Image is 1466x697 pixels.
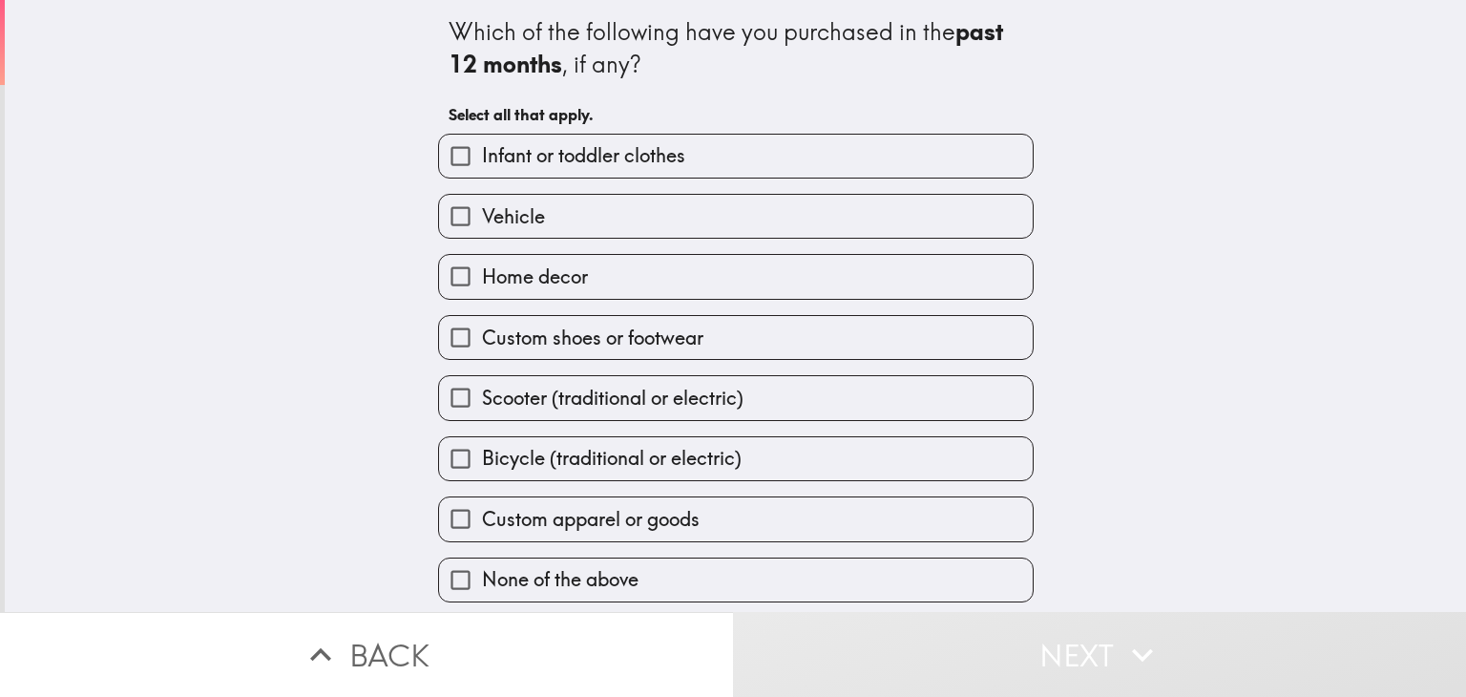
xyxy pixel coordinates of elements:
span: None of the above [482,566,639,593]
span: Infant or toddler clothes [482,142,685,169]
button: Vehicle [439,195,1033,238]
span: Custom apparel or goods [482,506,700,533]
span: Home decor [482,264,588,290]
span: Bicycle (traditional or electric) [482,445,742,472]
span: Custom shoes or footwear [482,325,703,351]
button: Home decor [439,255,1033,298]
button: Custom apparel or goods [439,497,1033,540]
b: past 12 months [449,17,1009,78]
button: Infant or toddler clothes [439,135,1033,178]
button: Custom shoes or footwear [439,316,1033,359]
span: Scooter (traditional or electric) [482,385,743,412]
div: Which of the following have you purchased in the , if any? [449,16,1023,80]
button: None of the above [439,559,1033,602]
button: Next [733,612,1466,697]
h6: Select all that apply. [449,104,1023,125]
span: Vehicle [482,203,545,230]
button: Scooter (traditional or electric) [439,376,1033,419]
button: Bicycle (traditional or electric) [439,437,1033,480]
